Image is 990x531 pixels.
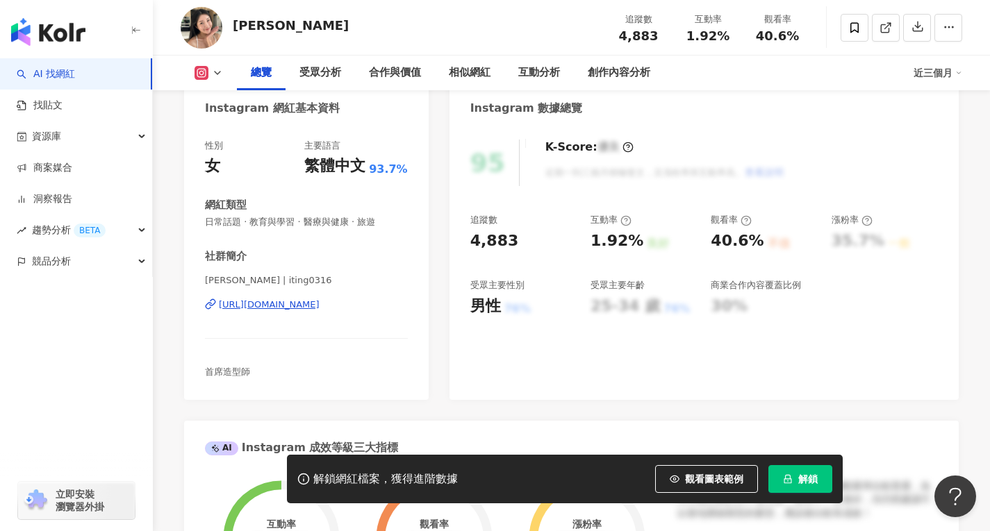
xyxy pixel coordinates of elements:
span: 解鎖 [798,473,818,484]
div: 網紅類型 [205,198,247,212]
div: 商業合作內容覆蓋比例 [711,279,801,292]
div: 解鎖網紅檔案，獲得進階數據 [313,472,458,487]
div: 合作與價值 [369,65,421,81]
div: [URL][DOMAIN_NAME] [219,298,320,311]
div: 繁體中文 [304,155,365,177]
div: 漲粉率 [832,214,873,226]
div: 1.92% [591,230,643,252]
div: 相似網紅 [449,65,490,81]
span: 首席造型師 [205,366,250,377]
a: [URL][DOMAIN_NAME] [205,298,408,311]
span: 93.7% [369,162,408,177]
div: Instagram 成效等級三大指標 [205,440,398,455]
div: Instagram 網紅基本資料 [205,101,340,116]
span: 趨勢分析 [32,214,106,246]
span: rise [17,226,26,235]
span: 1.92% [686,29,729,43]
span: [PERSON_NAME] | iting0316 [205,274,408,287]
img: KOL Avatar [181,7,222,49]
span: 4,883 [619,28,659,43]
span: 40.6% [756,29,799,43]
div: 40.6% [711,230,764,252]
div: 受眾分析 [299,65,341,81]
div: 受眾主要年齡 [591,279,645,292]
div: 觀看率 [420,519,449,530]
a: 洞察報告 [17,192,72,206]
div: 創作內容分析 [588,65,650,81]
div: 女 [205,155,220,177]
a: 找貼文 [17,99,63,112]
div: 觀看率 [711,214,752,226]
div: 性別 [205,140,223,152]
div: 追蹤數 [612,12,665,26]
div: 受眾主要性別 [470,279,525,292]
button: 觀看圖表範例 [655,465,758,493]
span: 立即安裝 瀏覽器外掛 [56,488,104,513]
div: 社群簡介 [205,249,247,264]
div: 追蹤數 [470,214,497,226]
img: chrome extension [22,489,49,512]
img: logo [11,18,85,46]
div: [PERSON_NAME] [233,17,349,34]
a: 商案媒合 [17,161,72,175]
div: BETA [74,224,106,237]
span: 觀看圖表範例 [685,473,743,484]
div: K-Score : [545,140,634,155]
div: 主要語言 [304,140,340,152]
div: 總覽 [251,65,272,81]
div: 4,883 [470,230,519,252]
div: AI [205,441,238,455]
div: Instagram 數據總覽 [470,101,583,116]
div: 漲粉率 [572,519,602,530]
button: 解鎖 [768,465,832,493]
span: 日常話題 · 教育與學習 · 醫療與健康 · 旅遊 [205,216,408,228]
div: 互動率 [267,519,296,530]
div: 男性 [470,296,501,317]
span: 資源庫 [32,121,61,152]
span: 競品分析 [32,246,71,277]
div: 互動分析 [518,65,560,81]
div: 近三個月 [914,62,962,84]
a: chrome extension立即安裝 瀏覽器外掛 [18,482,135,519]
span: lock [783,474,793,484]
a: searchAI 找網紅 [17,67,75,81]
div: 互動率 [682,12,734,26]
div: 觀看率 [751,12,804,26]
div: 互動率 [591,214,632,226]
